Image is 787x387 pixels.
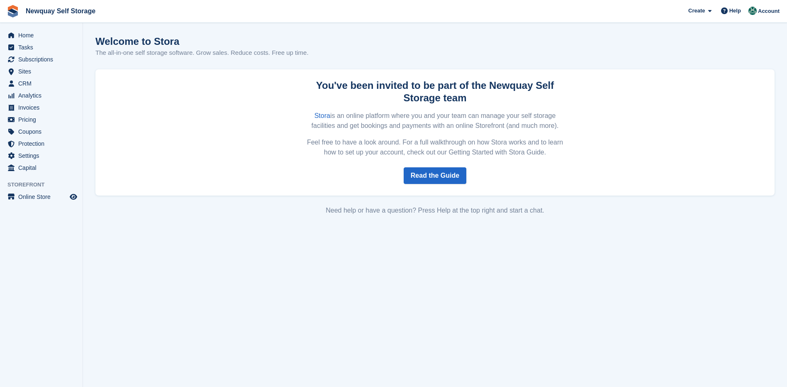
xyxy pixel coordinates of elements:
[4,102,78,113] a: menu
[4,150,78,162] a: menu
[316,80,554,103] strong: You've been invited to be part of the Newquay Self Storage team
[4,126,78,137] a: menu
[18,138,68,149] span: Protection
[22,4,99,18] a: Newquay Self Storage
[18,114,68,125] span: Pricing
[7,5,19,17] img: stora-icon-8386f47178a22dfd0bd8f6a31ec36ba5ce8667c1dd55bd0f319d3a0aa187defe.svg
[4,191,78,203] a: menu
[18,191,68,203] span: Online Store
[18,150,68,162] span: Settings
[729,7,741,15] span: Help
[4,42,78,53] a: menu
[4,29,78,41] a: menu
[18,66,68,77] span: Sites
[4,66,78,77] a: menu
[404,167,466,184] a: Read the Guide
[18,54,68,65] span: Subscriptions
[304,137,566,157] p: Feel free to have a look around. For a full walkthrough on how Stora works and to learn how to se...
[95,48,309,58] p: The all-in-one self storage software. Grow sales. Reduce costs. Free up time.
[314,112,330,119] a: Stora
[4,78,78,89] a: menu
[18,42,68,53] span: Tasks
[688,7,705,15] span: Create
[4,54,78,65] a: menu
[4,138,78,149] a: menu
[18,162,68,174] span: Capital
[18,102,68,113] span: Invoices
[18,90,68,101] span: Analytics
[95,36,309,47] h1: Welcome to Stora
[18,78,68,89] span: CRM
[18,29,68,41] span: Home
[4,114,78,125] a: menu
[304,111,566,131] p: is an online platform where you and your team can manage your self storage facilities and get boo...
[4,162,78,174] a: menu
[68,192,78,202] a: Preview store
[748,7,757,15] img: JON
[7,181,83,189] span: Storefront
[18,126,68,137] span: Coupons
[95,206,775,216] div: Need help or have a question? Press Help at the top right and start a chat.
[758,7,780,15] span: Account
[4,90,78,101] a: menu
